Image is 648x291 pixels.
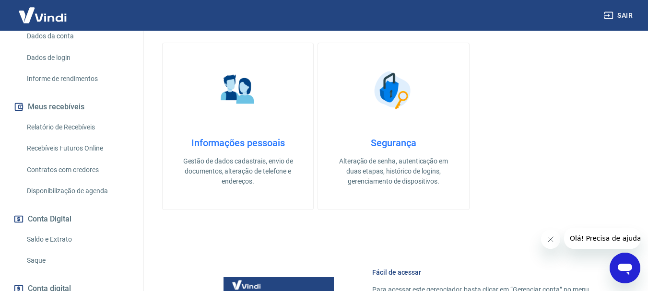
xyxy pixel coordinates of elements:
span: Olá! Precisa de ajuda? [6,7,81,14]
a: Disponibilização de agenda [23,181,132,201]
a: Saldo e Extrato [23,230,132,249]
iframe: Botão para abrir a janela de mensagens [610,253,640,283]
h4: Informações pessoais [178,137,298,149]
p: Gestão de dados cadastrais, envio de documentos, alteração de telefone e endereços. [178,156,298,186]
button: Sair [602,7,636,24]
a: Relatório de Recebíveis [23,117,132,137]
img: Informações pessoais [214,66,262,114]
a: Dados da conta [23,26,132,46]
button: Conta Digital [12,209,132,230]
button: Meus recebíveis [12,96,132,117]
h6: Fácil de acessar [372,268,602,277]
a: Contratos com credores [23,160,132,180]
img: Vindi [12,0,74,30]
iframe: Mensagem da empresa [564,228,640,249]
a: Saque [23,251,132,270]
img: Segurança [369,66,417,114]
a: Recebíveis Futuros Online [23,139,132,158]
a: Informações pessoaisInformações pessoaisGestão de dados cadastrais, envio de documentos, alteraçã... [162,43,314,210]
iframe: Fechar mensagem [541,230,560,249]
p: Alteração de senha, autenticação em duas etapas, histórico de logins, gerenciamento de dispositivos. [333,156,453,186]
h4: Segurança [333,137,453,149]
a: Dados de login [23,48,132,68]
a: SegurançaSegurançaAlteração de senha, autenticação em duas etapas, histórico de logins, gerenciam... [318,43,469,210]
a: Informe de rendimentos [23,69,132,89]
